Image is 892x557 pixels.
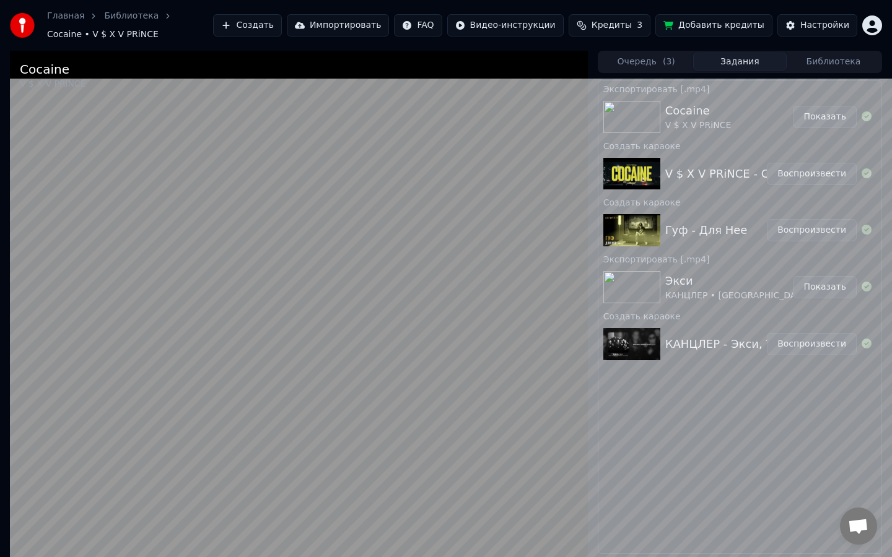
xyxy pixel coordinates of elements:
button: Показать [793,106,857,128]
button: Воспроизвести [767,219,857,241]
button: Показать [793,276,857,298]
img: youka [10,13,35,38]
div: Cocaine [20,61,86,78]
div: V $ X V PRiNCE [20,78,86,90]
div: Настройки [800,19,849,32]
div: V $ X V PRiNCE - Cocaine [665,165,806,183]
button: Добавить кредиты [655,14,772,37]
a: Главная [47,10,84,22]
button: Воспроизвести [767,163,857,185]
span: Кредиты [592,19,632,32]
div: Гуф - Для Нее [665,222,748,239]
button: Видео-инструкции [447,14,564,37]
a: Библиотека [104,10,159,22]
button: Настройки [777,14,857,37]
span: 3 [637,19,642,32]
button: Импортировать [287,14,390,37]
button: Библиотека [787,53,880,71]
div: Экспортировать [.mp4] [598,251,881,266]
span: Cocaine • V $ X V PRiNCE [47,28,159,41]
button: Воспроизвести [767,333,857,355]
div: V $ X V PRiNCE [665,119,732,132]
div: Экспортировать [.mp4] [598,81,881,96]
div: Создать караоке [598,308,881,323]
div: Открытый чат [840,507,877,545]
div: Создать караоке [598,138,881,153]
button: Создать [213,14,281,37]
nav: breadcrumb [47,10,213,41]
button: Очередь [600,53,693,71]
button: Кредиты3 [569,14,650,37]
span: ( 3 ) [663,56,675,68]
button: FAQ [394,14,442,37]
div: Cocaine [665,102,732,119]
button: Задания [693,53,787,71]
div: Создать караоке [598,194,881,209]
